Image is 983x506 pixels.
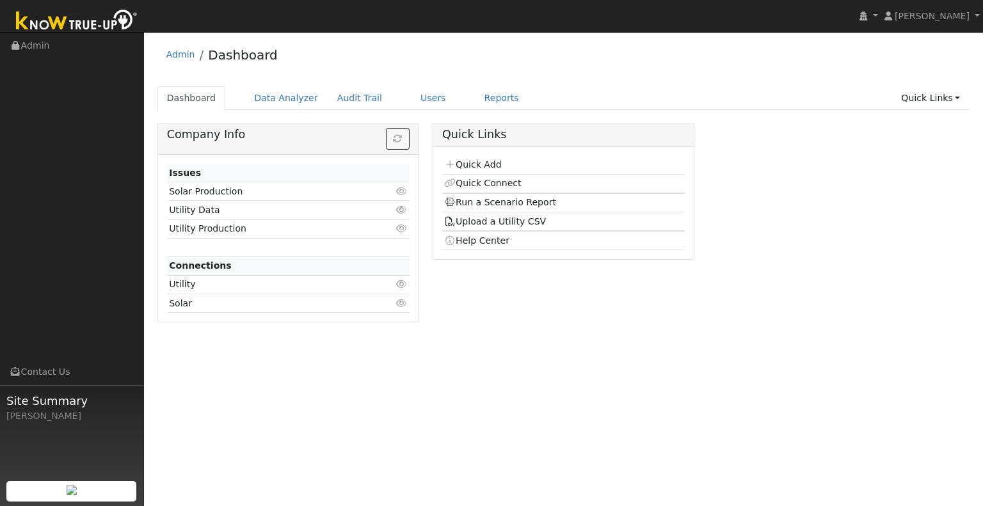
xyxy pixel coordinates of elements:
[475,86,529,110] a: Reports
[167,128,410,141] h5: Company Info
[167,201,371,219] td: Utility Data
[167,275,371,294] td: Utility
[157,86,226,110] a: Dashboard
[396,280,408,289] i: Click to view
[167,182,371,201] td: Solar Production
[444,235,509,246] a: Help Center
[10,7,144,36] img: Know True-Up
[444,216,546,226] a: Upload a Utility CSV
[167,294,371,313] td: Solar
[396,187,408,196] i: Click to view
[895,11,970,21] span: [PERSON_NAME]
[6,409,137,423] div: [PERSON_NAME]
[444,178,521,188] a: Quick Connect
[396,205,408,214] i: Click to view
[169,260,232,271] strong: Connections
[396,299,408,308] i: Click to view
[444,197,556,207] a: Run a Scenario Report
[891,86,970,110] a: Quick Links
[411,86,456,110] a: Users
[167,219,371,238] td: Utility Production
[328,86,392,110] a: Audit Trail
[169,168,201,178] strong: Issues
[6,392,137,409] span: Site Summary
[444,159,501,170] a: Quick Add
[67,485,77,495] img: retrieve
[208,47,278,63] a: Dashboard
[244,86,328,110] a: Data Analyzer
[442,128,685,141] h5: Quick Links
[166,49,195,59] a: Admin
[396,224,408,233] i: Click to view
